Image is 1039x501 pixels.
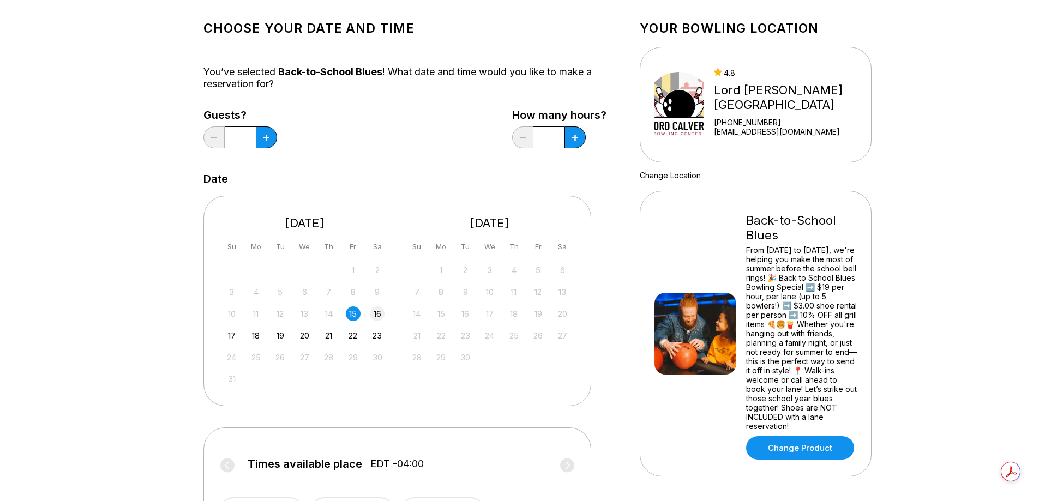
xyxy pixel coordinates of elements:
div: Choose Thursday, August 21st, 2025 [321,328,336,343]
div: Not available Sunday, September 14th, 2025 [410,306,424,321]
div: Sa [555,239,570,254]
div: Not available Friday, August 8th, 2025 [346,285,361,299]
div: month 2025-09 [408,262,572,365]
img: Back-to-School Blues [654,293,736,375]
div: Fr [346,239,361,254]
div: Choose Monday, August 18th, 2025 [249,328,263,343]
div: Choose Friday, August 15th, 2025 [346,306,361,321]
div: Not available Thursday, August 14th, 2025 [321,306,336,321]
div: Not available Monday, September 15th, 2025 [434,306,448,321]
div: Not available Thursday, September 18th, 2025 [507,306,521,321]
a: [EMAIL_ADDRESS][DOMAIN_NAME] [714,127,866,136]
div: You’ve selected ! What date and time would you like to make a reservation for? [203,66,606,90]
div: Choose Tuesday, August 19th, 2025 [273,328,287,343]
div: Not available Monday, August 11th, 2025 [249,306,263,321]
div: Not available Tuesday, August 26th, 2025 [273,350,287,365]
span: Times available place [248,458,362,470]
div: Not available Friday, August 29th, 2025 [346,350,361,365]
div: 4.8 [714,68,866,77]
div: Not available Sunday, August 31st, 2025 [224,371,239,386]
div: Not available Friday, September 5th, 2025 [531,263,545,277]
div: Not available Tuesday, September 30th, 2025 [458,350,473,365]
div: Choose Saturday, August 16th, 2025 [370,306,385,321]
div: Not available Wednesday, September 24th, 2025 [482,328,497,343]
div: Not available Saturday, September 20th, 2025 [555,306,570,321]
div: Not available Thursday, August 28th, 2025 [321,350,336,365]
div: Not available Monday, September 22nd, 2025 [434,328,448,343]
div: Fr [531,239,545,254]
img: Lord Calvert Bowling Center [654,64,705,146]
div: Choose Saturday, August 23rd, 2025 [370,328,385,343]
div: Not available Monday, September 1st, 2025 [434,263,448,277]
div: Not available Sunday, August 24th, 2025 [224,350,239,365]
div: Not available Sunday, September 7th, 2025 [410,285,424,299]
div: Not available Monday, August 25th, 2025 [249,350,263,365]
div: Not available Tuesday, September 16th, 2025 [458,306,473,321]
div: Not available Tuesday, August 12th, 2025 [273,306,287,321]
div: Not available Friday, August 1st, 2025 [346,263,361,277]
div: From [DATE] to [DATE], we're helping you make the most of summer before the school bell rings! 🎉 ... [746,245,857,431]
div: Not available Monday, September 8th, 2025 [434,285,448,299]
div: [PHONE_NUMBER] [714,118,866,127]
div: Not available Sunday, August 10th, 2025 [224,306,239,321]
div: Not available Friday, September 26th, 2025 [531,328,545,343]
div: Not available Tuesday, September 9th, 2025 [458,285,473,299]
div: Choose Friday, August 22nd, 2025 [346,328,361,343]
div: Lord [PERSON_NAME][GEOGRAPHIC_DATA] [714,83,866,112]
div: Not available Saturday, September 6th, 2025 [555,263,570,277]
h1: Your bowling location [640,21,872,36]
div: Su [410,239,424,254]
h1: Choose your Date and time [203,21,606,36]
div: Mo [249,239,263,254]
div: [DATE] [220,216,389,231]
div: Not available Sunday, September 28th, 2025 [410,350,424,365]
div: Not available Sunday, September 21st, 2025 [410,328,424,343]
div: Not available Wednesday, September 17th, 2025 [482,306,497,321]
div: Not available Sunday, August 3rd, 2025 [224,285,239,299]
div: Mo [434,239,448,254]
div: Not available Saturday, September 27th, 2025 [555,328,570,343]
div: Not available Tuesday, August 5th, 2025 [273,285,287,299]
div: Not available Monday, September 29th, 2025 [434,350,448,365]
div: Not available Saturday, August 2nd, 2025 [370,263,385,277]
div: Not available Friday, September 12th, 2025 [531,285,545,299]
div: Not available Wednesday, August 13th, 2025 [297,306,312,321]
div: Back-to-School Blues [746,213,857,243]
div: Not available Saturday, August 30th, 2025 [370,350,385,365]
div: [DATE] [405,216,574,231]
div: Not available Wednesday, September 10th, 2025 [482,285,497,299]
div: Not available Monday, August 4th, 2025 [249,285,263,299]
div: Not available Thursday, September 4th, 2025 [507,263,521,277]
div: Sa [370,239,385,254]
label: How many hours? [512,109,606,121]
label: Date [203,173,228,185]
div: Not available Wednesday, September 3rd, 2025 [482,263,497,277]
span: Back-to-School Blues [278,66,382,77]
div: Su [224,239,239,254]
div: month 2025-08 [223,262,387,387]
label: Guests? [203,109,277,121]
a: Change Location [640,171,701,180]
div: Not available Wednesday, August 6th, 2025 [297,285,312,299]
div: Not available Tuesday, September 2nd, 2025 [458,263,473,277]
div: Not available Saturday, September 13th, 2025 [555,285,570,299]
div: Not available Wednesday, August 27th, 2025 [297,350,312,365]
div: Choose Wednesday, August 20th, 2025 [297,328,312,343]
span: EDT -04:00 [370,458,424,470]
div: Not available Tuesday, September 23rd, 2025 [458,328,473,343]
a: Change Product [746,436,854,460]
div: We [482,239,497,254]
div: We [297,239,312,254]
div: Tu [458,239,473,254]
div: Tu [273,239,287,254]
div: Th [321,239,336,254]
div: Not available Thursday, September 25th, 2025 [507,328,521,343]
div: Th [507,239,521,254]
div: Not available Saturday, August 9th, 2025 [370,285,385,299]
div: Not available Thursday, September 11th, 2025 [507,285,521,299]
div: Not available Friday, September 19th, 2025 [531,306,545,321]
div: Not available Thursday, August 7th, 2025 [321,285,336,299]
div: Choose Sunday, August 17th, 2025 [224,328,239,343]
